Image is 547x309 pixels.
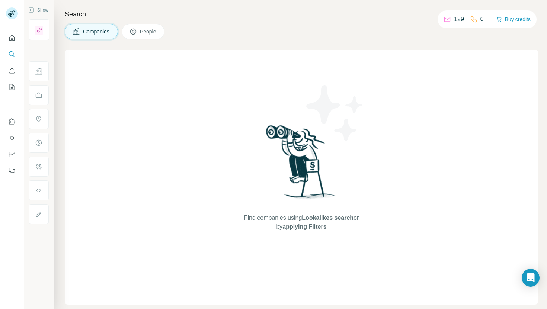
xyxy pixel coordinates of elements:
img: Surfe Illustration - Stars [301,80,368,147]
button: Dashboard [6,148,18,161]
button: Use Surfe API [6,131,18,145]
div: Open Intercom Messenger [522,269,540,287]
button: My lists [6,80,18,94]
span: People [140,28,157,35]
button: Use Surfe on LinkedIn [6,115,18,128]
button: Quick start [6,31,18,45]
button: Show [23,4,54,16]
span: Companies [83,28,110,35]
p: 0 [480,15,484,24]
span: Lookalikes search [302,215,354,221]
img: Surfe Illustration - Woman searching with binoculars [263,123,340,206]
button: Search [6,48,18,61]
p: 129 [454,15,464,24]
span: Find companies using or by [242,213,361,231]
span: applying Filters [282,223,326,230]
h4: Search [65,9,538,19]
button: Buy credits [496,14,531,25]
button: Feedback [6,164,18,177]
button: Enrich CSV [6,64,18,77]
